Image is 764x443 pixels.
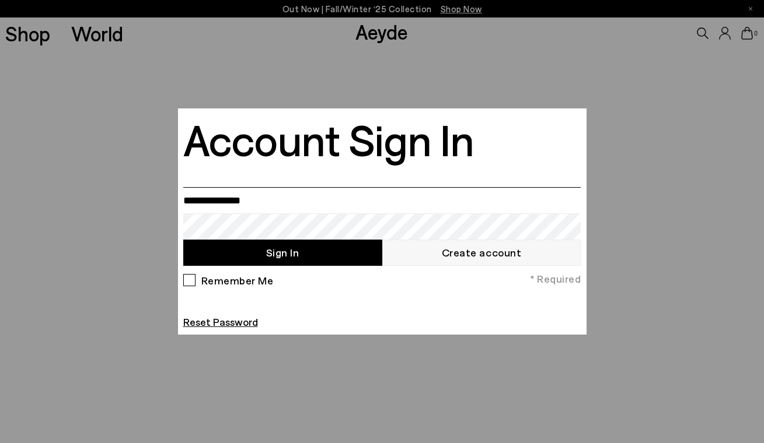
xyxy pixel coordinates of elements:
[198,274,274,285] label: Remember Me
[382,240,581,266] a: Create account
[183,240,382,266] button: Sign In
[183,315,258,328] a: Reset Password
[183,115,474,162] h2: Account Sign In
[530,272,581,286] span: * Required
